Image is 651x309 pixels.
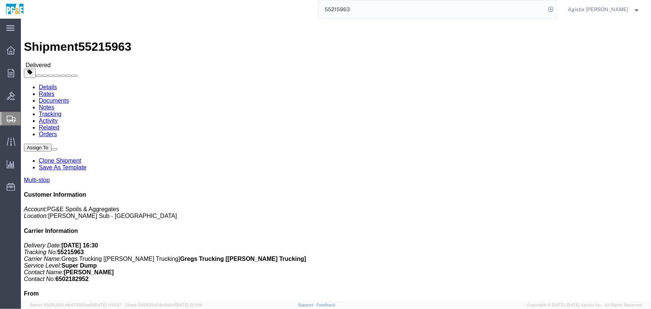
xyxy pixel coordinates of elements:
[125,303,202,307] span: Client: 2025.20.0-8c6e0cf
[94,303,122,307] span: [DATE] 11:13:37
[568,5,629,13] span: Agistix Foreman
[568,5,641,14] button: Agistix [PERSON_NAME]
[21,19,651,301] iframe: FS Legacy Container
[527,302,642,308] span: Copyright © [DATE]-[DATE] Agistix Inc., All Rights Reserved
[5,4,24,15] img: logo
[319,0,546,18] input: Search for shipment number, reference number
[30,303,122,307] span: Server: 2025.20.0-db47332bad5
[298,303,317,307] a: Support
[316,303,335,307] a: Feedback
[175,303,202,307] span: [DATE] 12:11:14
